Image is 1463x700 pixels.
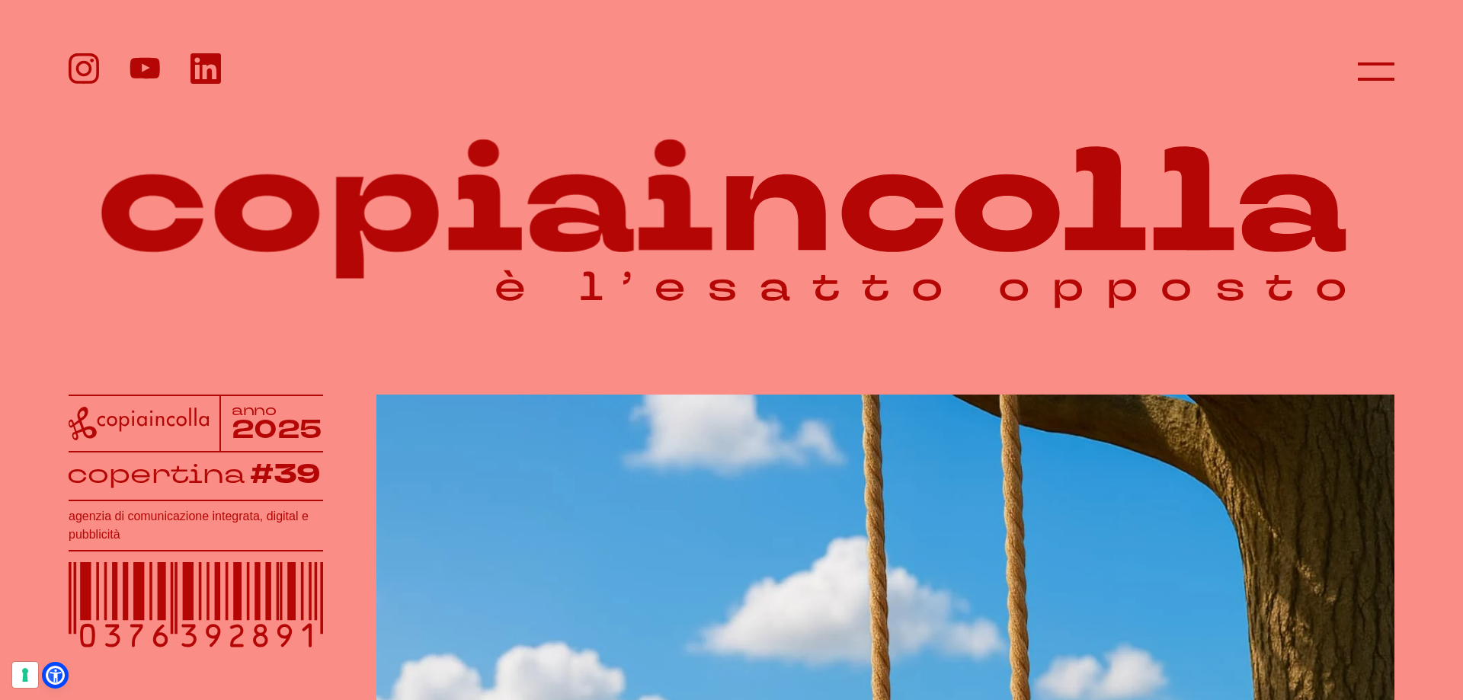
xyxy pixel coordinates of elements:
tspan: #39 [251,455,322,494]
tspan: 2025 [232,413,324,448]
button: Le tue preferenze relative al consenso per le tecnologie di tracciamento [12,662,38,688]
tspan: copertina [67,456,245,491]
tspan: anno [232,401,277,420]
a: Open Accessibility Menu [46,666,65,685]
h1: agenzia di comunicazione integrata, digital e pubblicità [69,507,323,544]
